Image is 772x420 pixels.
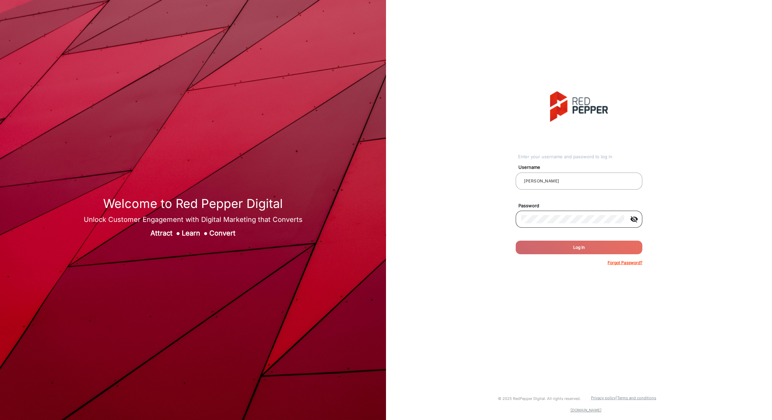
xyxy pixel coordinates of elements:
button: Log In [516,241,642,254]
span: ● [204,229,208,237]
mat-label: Username [513,164,650,171]
img: vmg-logo [550,91,608,122]
p: Forgot Password? [608,260,642,266]
div: Unlock Customer Engagement with Digital Marketing that Converts [84,214,303,225]
div: Attract Learn Convert [84,228,303,238]
input: Your username [521,177,637,185]
mat-icon: visibility_off [626,215,642,223]
a: Privacy policy [591,395,616,400]
a: [DOMAIN_NAME] [570,408,601,413]
a: | [616,395,617,400]
div: Enter your username and password to log in [518,154,642,160]
h1: Welcome to Red Pepper Digital [84,196,303,211]
span: ● [176,229,180,237]
mat-label: Password [513,203,650,209]
small: © 2025 RedPepper Digital. All rights reserved. [498,396,581,401]
a: Terms and conditions [617,395,656,400]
